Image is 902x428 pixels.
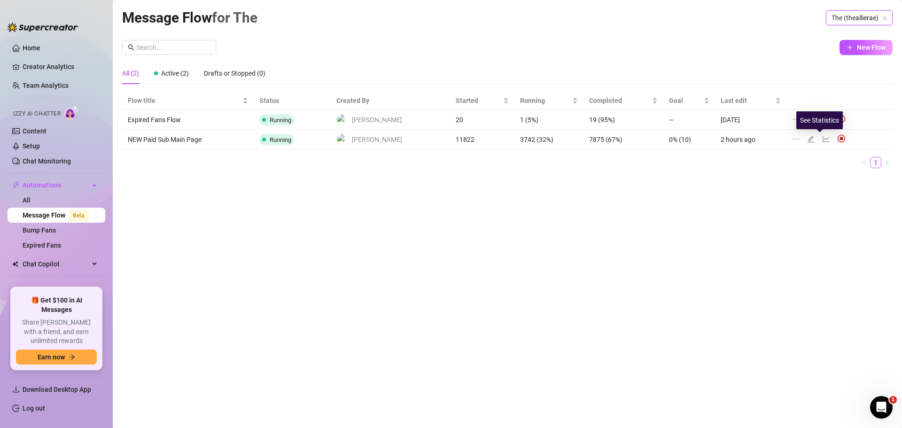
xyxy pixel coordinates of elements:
[270,136,291,143] span: Running
[8,23,78,32] img: logo-BBDzfeDw.svg
[122,7,257,29] article: Message Flow
[12,181,20,189] span: thunderbolt
[589,95,650,106] span: Completed
[212,9,257,26] span: for The
[870,396,893,419] iframe: Intercom live chat
[583,92,663,110] th: Completed
[450,130,514,149] td: 11822
[23,157,71,165] a: Chat Monitoring
[884,160,890,165] span: right
[23,226,56,234] a: Bump Fans
[792,116,800,123] span: ellipsis
[23,142,40,150] a: Setup
[859,157,870,168] li: Previous Page
[122,130,254,149] td: NEW Paid Sub Main Page
[870,157,881,168] li: 1
[64,106,79,119] img: AI Chatter
[882,15,887,21] span: team
[23,44,40,52] a: Home
[128,95,241,106] span: Flow title
[881,157,893,168] button: right
[352,134,402,145] span: [PERSON_NAME]
[23,59,98,74] a: Creator Analytics
[832,11,887,25] span: The (theallierae)
[161,70,189,77] span: Active (2)
[352,115,402,125] span: [PERSON_NAME]
[857,44,886,51] span: New Flow
[38,353,65,361] span: Earn now
[23,82,69,89] a: Team Analytics
[12,386,20,393] span: download
[583,130,663,149] td: 7875 (67%)
[23,257,89,272] span: Chat Copilot
[583,110,663,130] td: 19 (95%)
[871,157,881,168] a: 1
[337,114,348,125] img: Allie Rae
[807,135,815,143] span: edit
[204,68,265,78] div: Drafts or Stopped (0)
[520,95,570,106] span: Running
[128,44,134,51] span: search
[715,110,786,130] td: [DATE]
[16,318,97,346] span: Share [PERSON_NAME] with a friend, and earn unlimited rewards
[822,135,830,143] span: line-chart
[23,386,91,393] span: Download Desktop App
[13,109,61,118] span: Izzy AI Chatter
[450,92,514,110] th: Started
[514,130,583,149] td: 3742 (32%)
[889,396,897,404] span: 1
[859,157,870,168] button: left
[840,40,893,55] button: New Flow
[663,130,715,149] td: 0% (10)
[847,44,853,51] span: plus
[23,127,47,135] a: Content
[23,405,45,412] a: Log out
[12,261,18,267] img: Chat Copilot
[69,354,75,360] span: arrow-right
[69,210,88,221] span: Beta
[16,350,97,365] button: Earn nowarrow-right
[796,111,843,129] div: See Statistics
[715,130,786,149] td: 2 hours ago
[122,92,254,110] th: Flow title
[122,110,254,130] td: Expired Fans Flow
[23,211,92,219] a: Message FlowBeta
[514,92,583,110] th: Running
[136,42,210,53] input: Search...
[669,95,702,106] span: Goal
[514,110,583,130] td: 1 (5%)
[450,110,514,130] td: 20
[254,92,331,110] th: Status
[792,135,800,143] span: ellipsis
[456,95,501,106] span: Started
[862,160,867,165] span: left
[715,92,786,110] th: Last edit
[23,196,31,204] a: All
[23,241,61,249] a: Expired Fans
[331,92,450,110] th: Created By
[23,178,89,193] span: Automations
[16,296,97,314] span: 🎁 Get $100 in AI Messages
[270,117,291,124] span: Running
[837,134,846,143] img: svg%3e
[337,134,348,145] img: Allie Rae
[881,157,893,168] li: Next Page
[721,95,773,106] span: Last edit
[122,68,139,78] div: All (2)
[663,110,715,130] td: —
[663,92,715,110] th: Goal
